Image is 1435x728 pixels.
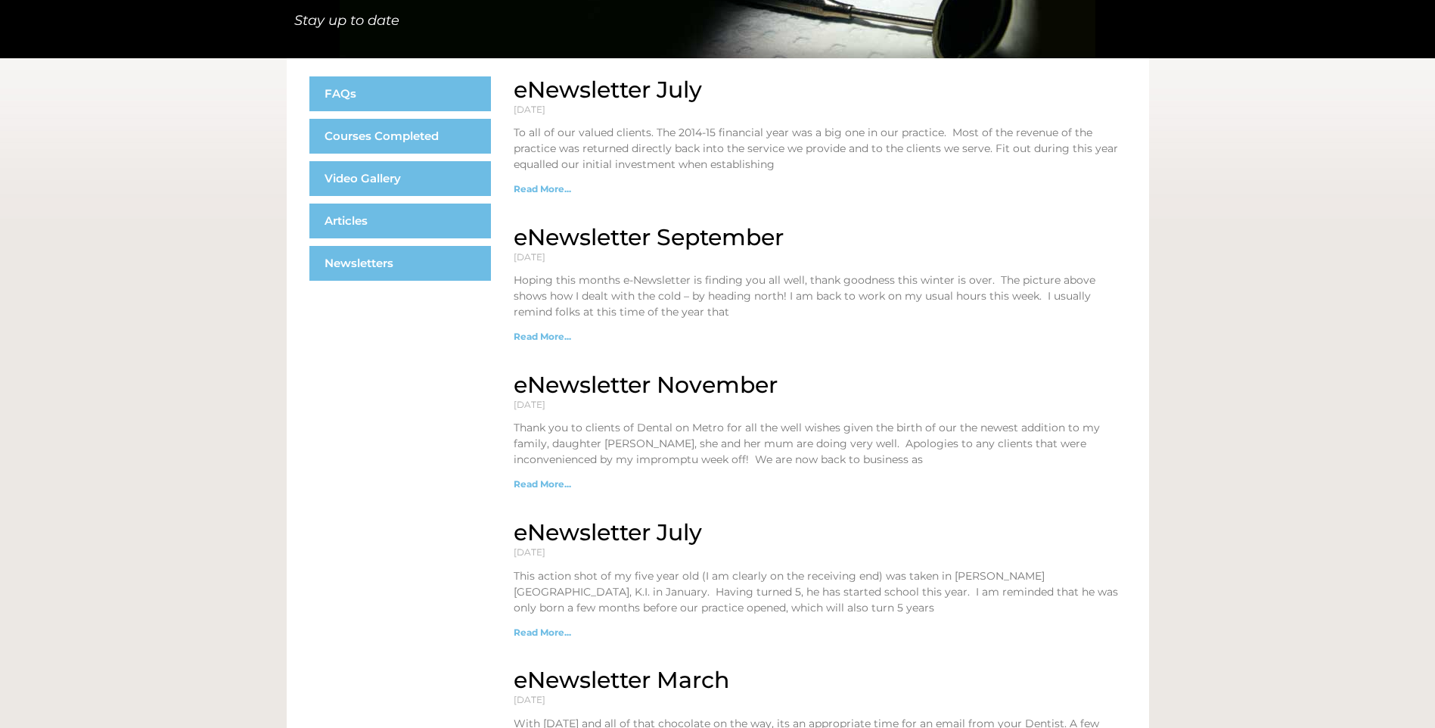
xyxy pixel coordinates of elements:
span: [DATE] [514,104,545,115]
span: [DATE] [514,251,545,263]
a: Read more about eNewsletter September [514,331,571,342]
nav: Menu [309,76,491,281]
p: Hoping this months e-Newsletter is finding you all well, thank goodness this winter is over. The ... [514,272,1126,320]
a: Read more about eNewsletter July [514,183,571,194]
h5: Stay up to date [294,14,1141,27]
a: eNewsletter July [514,76,702,104]
a: Read more about eNewsletter November [514,478,571,490]
a: eNewsletter November [514,371,778,399]
a: Read more about eNewsletter July [514,627,571,638]
a: eNewsletter March [514,666,729,694]
p: Thank you to clients of Dental on Metro for all the well wishes given the birth of our the newest... [514,420,1126,468]
p: This action shot of my five year old (I am clearly on the receiving end) was taken in [PERSON_NAM... [514,568,1126,616]
a: Courses Completed [309,119,491,154]
a: Articles [309,204,491,238]
a: FAQs [309,76,491,111]
span: [DATE] [514,399,545,410]
a: eNewsletter July [514,518,702,546]
a: Newsletters [309,246,491,281]
span: [DATE] [514,546,545,558]
a: Video Gallery [309,161,491,196]
p: To all of our valued clients. The 2014-15 financial year was a big one in our practice. Most of t... [514,125,1126,173]
span: [DATE] [514,694,545,705]
a: eNewsletter September [514,223,784,251]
